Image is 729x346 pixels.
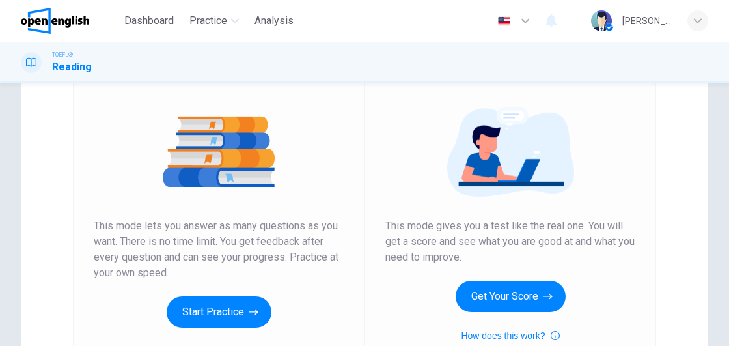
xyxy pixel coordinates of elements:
[119,9,179,33] button: Dashboard
[496,16,512,26] img: en
[52,59,92,75] h1: Reading
[189,13,227,29] span: Practice
[254,13,294,29] span: Analysis
[94,218,344,281] span: This mode lets you answer as many questions as you want. There is no time limit. You get feedback...
[249,9,299,33] button: Analysis
[124,13,174,29] span: Dashboard
[622,13,672,29] div: [PERSON_NAME] [PERSON_NAME]
[591,10,612,31] img: Profile picture
[385,218,635,265] span: This mode gives you a test like the real one. You will get a score and see what you are good at a...
[167,296,271,328] button: Start Practice
[21,8,119,34] a: OpenEnglish logo
[21,8,89,34] img: OpenEnglish logo
[456,281,566,312] button: Get Your Score
[52,50,73,59] span: TOEFL®
[184,9,244,33] button: Practice
[461,328,559,343] button: How does this work?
